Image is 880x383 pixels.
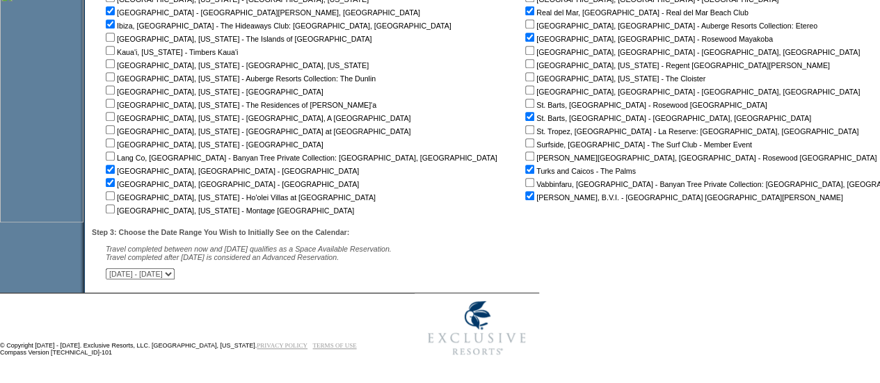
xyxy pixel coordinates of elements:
nobr: [GEOGRAPHIC_DATA], [US_STATE] - [GEOGRAPHIC_DATA] [103,140,323,149]
nobr: [GEOGRAPHIC_DATA], [US_STATE] - [GEOGRAPHIC_DATA], [US_STATE] [103,61,369,70]
a: PRIVACY POLICY [257,342,307,349]
nobr: Surfside, [GEOGRAPHIC_DATA] - The Surf Club - Member Event [522,140,752,149]
b: Step 3: Choose the Date Range You Wish to Initially See on the Calendar: [92,228,349,236]
nobr: [GEOGRAPHIC_DATA], [US_STATE] - The Islands of [GEOGRAPHIC_DATA] [103,35,371,43]
nobr: [GEOGRAPHIC_DATA], [US_STATE] - [GEOGRAPHIC_DATA], A [GEOGRAPHIC_DATA] [103,114,410,122]
a: TERMS OF USE [313,342,357,349]
nobr: Kaua'i, [US_STATE] - Timbers Kaua'i [103,48,238,56]
nobr: [GEOGRAPHIC_DATA], [GEOGRAPHIC_DATA] - [GEOGRAPHIC_DATA], [GEOGRAPHIC_DATA] [522,88,860,96]
nobr: [GEOGRAPHIC_DATA] - [GEOGRAPHIC_DATA][PERSON_NAME], [GEOGRAPHIC_DATA] [103,8,420,17]
nobr: St. Barts, [GEOGRAPHIC_DATA] - [GEOGRAPHIC_DATA], [GEOGRAPHIC_DATA] [522,114,811,122]
nobr: [GEOGRAPHIC_DATA], [GEOGRAPHIC_DATA] - Rosewood Mayakoba [522,35,773,43]
nobr: [GEOGRAPHIC_DATA], [US_STATE] - Regent [GEOGRAPHIC_DATA][PERSON_NAME] [522,61,830,70]
input: Submit [181,268,215,281]
img: Exclusive Resorts [415,293,539,363]
nobr: Real del Mar, [GEOGRAPHIC_DATA] - Real del Mar Beach Club [522,8,749,17]
nobr: Lang Co, [GEOGRAPHIC_DATA] - Banyan Tree Private Collection: [GEOGRAPHIC_DATA], [GEOGRAPHIC_DATA] [103,154,497,162]
nobr: [GEOGRAPHIC_DATA], [GEOGRAPHIC_DATA] - [GEOGRAPHIC_DATA] [103,167,359,175]
nobr: St. Tropez, [GEOGRAPHIC_DATA] - La Reserve: [GEOGRAPHIC_DATA], [GEOGRAPHIC_DATA] [522,127,858,136]
nobr: [GEOGRAPHIC_DATA], [GEOGRAPHIC_DATA] - Auberge Resorts Collection: Etereo [522,22,817,30]
nobr: Travel completed after [DATE] is considered an Advanced Reservation. [106,253,339,261]
nobr: [GEOGRAPHIC_DATA], [US_STATE] - Montage [GEOGRAPHIC_DATA] [103,206,354,215]
nobr: [GEOGRAPHIC_DATA], [US_STATE] - Auberge Resorts Collection: The Dunlin [103,74,376,83]
nobr: Turks and Caicos - The Palms [522,167,636,175]
nobr: [GEOGRAPHIC_DATA], [GEOGRAPHIC_DATA] - [GEOGRAPHIC_DATA], [GEOGRAPHIC_DATA] [522,48,860,56]
nobr: [GEOGRAPHIC_DATA], [US_STATE] - Ho'olei Villas at [GEOGRAPHIC_DATA] [103,193,376,202]
nobr: [GEOGRAPHIC_DATA], [US_STATE] - [GEOGRAPHIC_DATA] at [GEOGRAPHIC_DATA] [103,127,410,136]
nobr: Ibiza, [GEOGRAPHIC_DATA] - The Hideaways Club: [GEOGRAPHIC_DATA], [GEOGRAPHIC_DATA] [103,22,451,30]
nobr: [GEOGRAPHIC_DATA], [GEOGRAPHIC_DATA] - [GEOGRAPHIC_DATA] [103,180,359,188]
nobr: [GEOGRAPHIC_DATA], [US_STATE] - The Residences of [PERSON_NAME]'a [103,101,376,109]
nobr: [PERSON_NAME][GEOGRAPHIC_DATA], [GEOGRAPHIC_DATA] - Rosewood [GEOGRAPHIC_DATA] [522,154,877,162]
nobr: [PERSON_NAME], B.V.I. - [GEOGRAPHIC_DATA] [GEOGRAPHIC_DATA][PERSON_NAME] [522,193,843,202]
nobr: [GEOGRAPHIC_DATA], [US_STATE] - The Cloister [522,74,705,83]
nobr: [GEOGRAPHIC_DATA], [US_STATE] - [GEOGRAPHIC_DATA] [103,88,323,96]
nobr: St. Barts, [GEOGRAPHIC_DATA] - Rosewood [GEOGRAPHIC_DATA] [522,101,767,109]
span: Travel completed between now and [DATE] qualifies as a Space Available Reservation. [106,245,392,253]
